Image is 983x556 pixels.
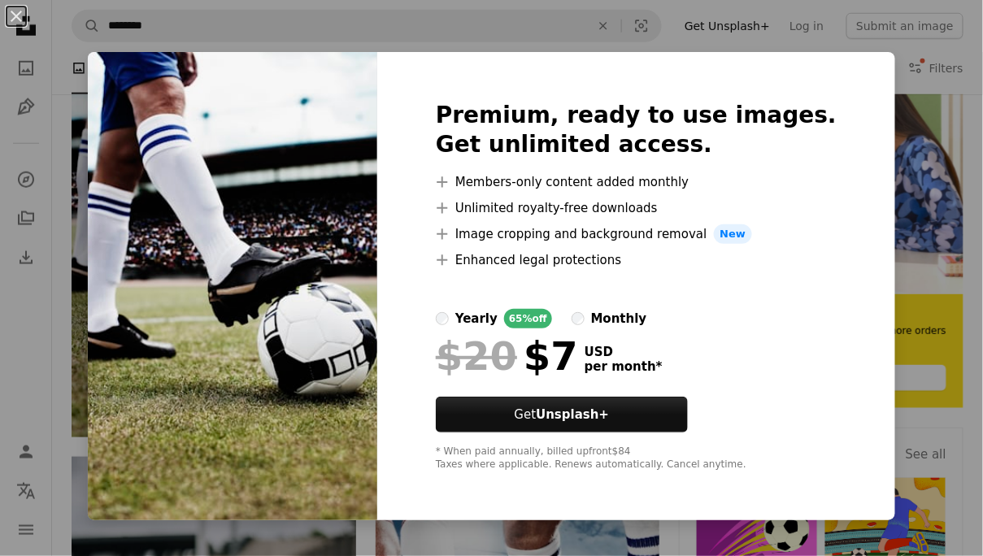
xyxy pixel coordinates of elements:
[572,312,585,325] input: monthly
[591,309,647,328] div: monthly
[436,397,688,432] button: GetUnsplash+
[585,359,663,374] span: per month *
[536,407,609,422] strong: Unsplash+
[436,198,837,218] li: Unlimited royalty-free downloads
[88,52,377,520] img: premium_photo-1661868926397-0083f0503c07
[436,250,837,270] li: Enhanced legal protections
[714,224,753,244] span: New
[585,345,663,359] span: USD
[436,312,449,325] input: yearly65%off
[436,335,578,377] div: $7
[436,224,837,244] li: Image cropping and background removal
[455,309,498,328] div: yearly
[436,445,837,471] div: * When paid annually, billed upfront $84 Taxes where applicable. Renews automatically. Cancel any...
[436,335,517,377] span: $20
[436,172,837,192] li: Members-only content added monthly
[504,309,552,328] div: 65% off
[436,101,837,159] h2: Premium, ready to use images. Get unlimited access.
